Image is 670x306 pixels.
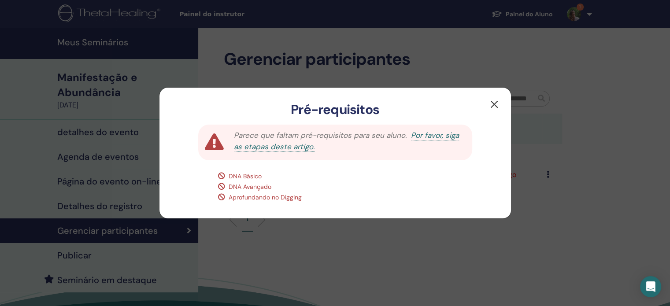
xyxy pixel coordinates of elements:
[640,276,661,297] div: Abra o Intercom Messenger
[234,130,407,140] font: Parece que faltam pré-requisitos para seu aluno.
[291,101,379,118] font: Pré-requisitos
[229,183,271,191] font: DNA Avançado
[229,193,302,201] font: Aprofundando no Digging
[229,172,262,180] font: DNA Básico
[234,130,459,152] a: Por favor, siga as etapas deste artigo.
